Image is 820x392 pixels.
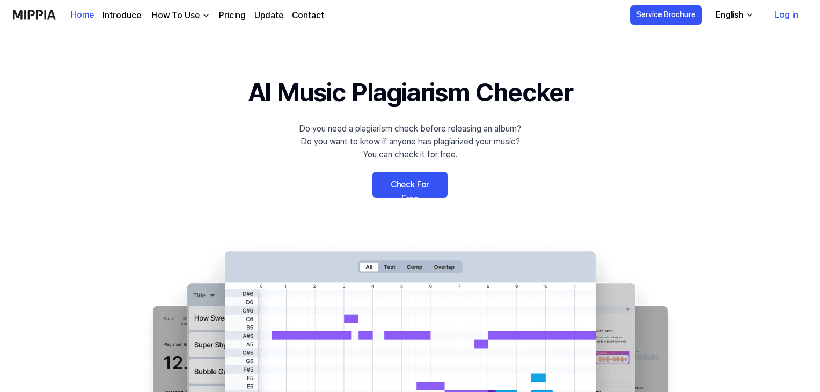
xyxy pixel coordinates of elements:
a: Check For Free [372,172,448,198]
button: How To Use [150,9,210,22]
a: Home [71,1,94,30]
button: English [707,4,760,26]
a: Pricing [219,9,246,22]
a: Update [254,9,283,22]
a: Introduce [102,9,141,22]
a: Contact [292,9,324,22]
div: English [714,9,745,21]
img: down [202,11,210,20]
div: How To Use [150,9,202,22]
h1: AI Music Plagiarism Checker [248,73,573,112]
div: Do you need a plagiarism check before releasing an album? Do you want to know if anyone has plagi... [299,122,521,161]
button: Service Brochure [630,5,702,25]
